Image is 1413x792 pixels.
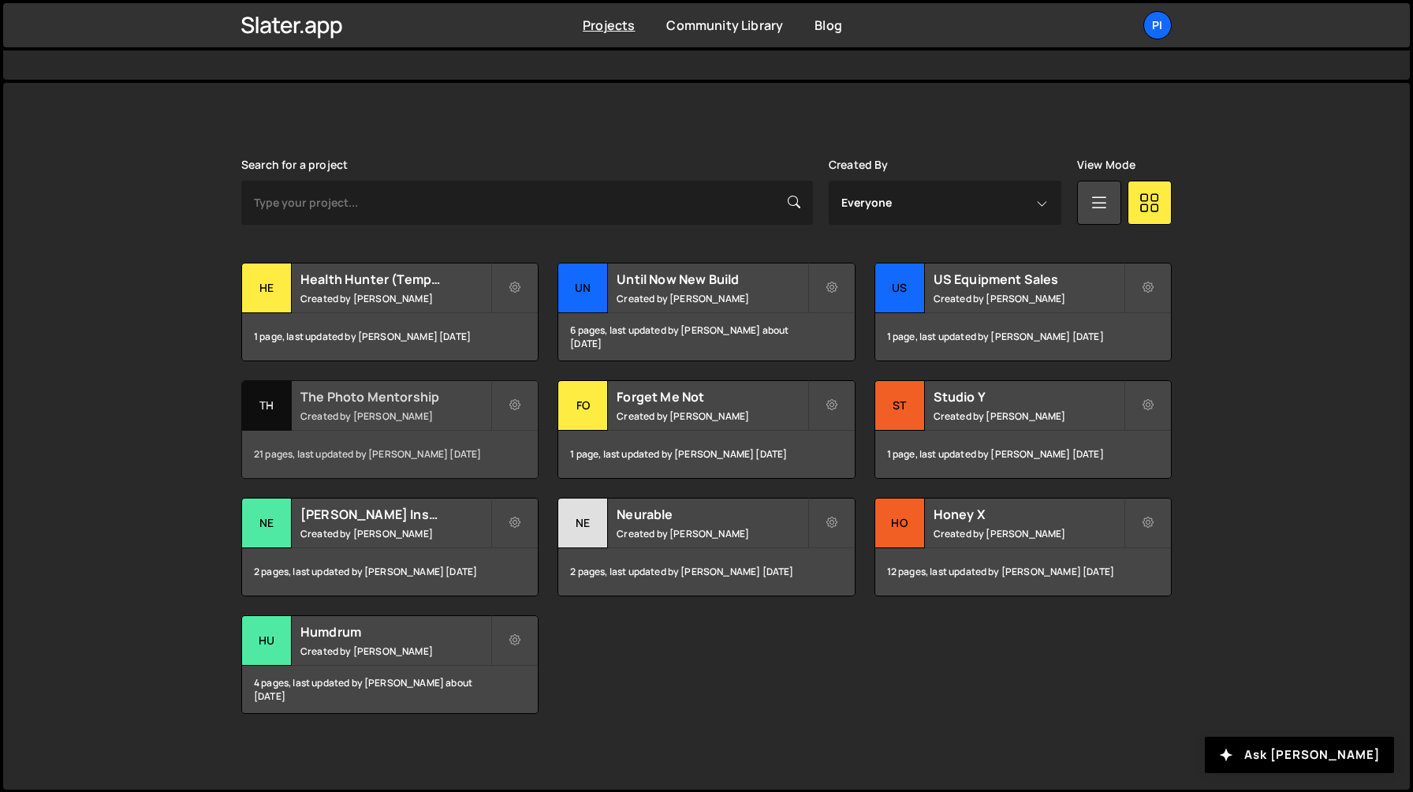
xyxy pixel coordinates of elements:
[934,527,1124,540] small: Created by [PERSON_NAME]
[242,616,292,666] div: Hu
[934,506,1124,523] h2: Honey X
[300,506,490,523] h2: [PERSON_NAME] Insulation
[557,380,855,479] a: Fo Forget Me Not Created by [PERSON_NAME] 1 page, last updated by [PERSON_NAME] [DATE]
[557,498,855,596] a: Ne Neurable Created by [PERSON_NAME] 2 pages, last updated by [PERSON_NAME] [DATE]
[875,263,925,313] div: US
[875,381,925,431] div: St
[558,431,854,478] div: 1 page, last updated by [PERSON_NAME] [DATE]
[1143,11,1172,39] a: Pi
[241,498,539,596] a: Ne [PERSON_NAME] Insulation Created by [PERSON_NAME] 2 pages, last updated by [PERSON_NAME] [DATE]
[241,159,348,171] label: Search for a project
[666,17,783,34] a: Community Library
[241,263,539,361] a: He Health Hunter (Temporary) Created by [PERSON_NAME] 1 page, last updated by [PERSON_NAME] [DATE]
[874,380,1172,479] a: St Studio Y Created by [PERSON_NAME] 1 page, last updated by [PERSON_NAME] [DATE]
[874,498,1172,596] a: Ho Honey X Created by [PERSON_NAME] 12 pages, last updated by [PERSON_NAME] [DATE]
[558,381,608,431] div: Fo
[558,263,608,313] div: Un
[617,527,807,540] small: Created by [PERSON_NAME]
[242,431,538,478] div: 21 pages, last updated by [PERSON_NAME] [DATE]
[617,271,807,288] h2: Until Now New Build
[300,623,490,641] h2: Humdrum
[241,615,539,714] a: Hu Humdrum Created by [PERSON_NAME] 4 pages, last updated by [PERSON_NAME] about [DATE]
[875,499,925,548] div: Ho
[617,292,807,305] small: Created by [PERSON_NAME]
[558,548,854,596] div: 2 pages, last updated by [PERSON_NAME] [DATE]
[300,409,490,423] small: Created by [PERSON_NAME]
[934,409,1124,423] small: Created by [PERSON_NAME]
[934,271,1124,288] h2: US Equipment Sales
[300,527,490,540] small: Created by [PERSON_NAME]
[558,313,854,361] div: 6 pages, last updated by [PERSON_NAME] about [DATE]
[300,292,490,305] small: Created by [PERSON_NAME]
[829,159,889,171] label: Created By
[242,548,538,596] div: 2 pages, last updated by [PERSON_NAME] [DATE]
[242,263,292,313] div: He
[1077,159,1135,171] label: View Mode
[241,380,539,479] a: Th The Photo Mentorship Created by [PERSON_NAME] 21 pages, last updated by [PERSON_NAME] [DATE]
[242,499,292,548] div: Ne
[934,292,1124,305] small: Created by [PERSON_NAME]
[815,17,842,34] a: Blog
[874,263,1172,361] a: US US Equipment Sales Created by [PERSON_NAME] 1 page, last updated by [PERSON_NAME] [DATE]
[875,548,1171,596] div: 12 pages, last updated by [PERSON_NAME] [DATE]
[300,644,490,658] small: Created by [PERSON_NAME]
[617,388,807,405] h2: Forget Me Not
[241,181,813,225] input: Type your project...
[875,313,1171,361] div: 1 page, last updated by [PERSON_NAME] [DATE]
[617,506,807,523] h2: Neurable
[557,263,855,361] a: Un Until Now New Build Created by [PERSON_NAME] 6 pages, last updated by [PERSON_NAME] about [DATE]
[583,17,635,34] a: Projects
[242,313,538,361] div: 1 page, last updated by [PERSON_NAME] [DATE]
[617,409,807,423] small: Created by [PERSON_NAME]
[1205,737,1394,773] button: Ask [PERSON_NAME]
[242,381,292,431] div: Th
[242,666,538,713] div: 4 pages, last updated by [PERSON_NAME] about [DATE]
[300,388,490,405] h2: The Photo Mentorship
[558,499,608,548] div: Ne
[934,388,1124,405] h2: Studio Y
[300,271,490,288] h2: Health Hunter (Temporary)
[875,431,1171,478] div: 1 page, last updated by [PERSON_NAME] [DATE]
